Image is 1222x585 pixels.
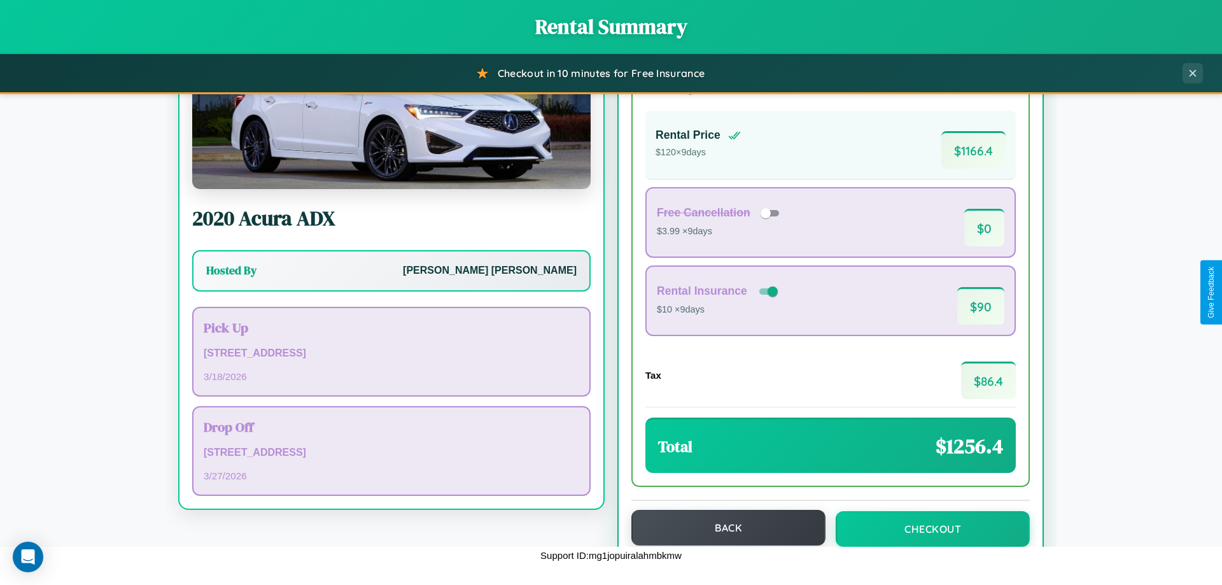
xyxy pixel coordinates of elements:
[631,510,825,546] button: Back
[206,263,256,278] h3: Hosted By
[204,318,579,337] h3: Pick Up
[836,511,1030,547] button: Checkout
[204,368,579,385] p: 3 / 18 / 2026
[656,144,741,161] p: $ 120 × 9 days
[192,62,591,189] img: Acura ADX
[13,542,43,572] div: Open Intercom Messenger
[204,444,579,462] p: [STREET_ADDRESS]
[941,131,1006,169] span: $ 1166.4
[192,204,591,232] h2: 2020 Acura ADX
[13,13,1209,41] h1: Rental Summary
[204,344,579,363] p: [STREET_ADDRESS]
[540,547,682,564] p: Support ID: mg1jopuiralahmbkmw
[964,209,1004,246] span: $ 0
[657,206,750,220] h4: Free Cancellation
[936,432,1003,460] span: $ 1256.4
[657,302,780,318] p: $10 × 9 days
[656,129,720,142] h4: Rental Price
[1207,267,1216,318] div: Give Feedback
[961,362,1016,399] span: $ 86.4
[204,467,579,484] p: 3 / 27 / 2026
[657,285,747,298] h4: Rental Insurance
[204,418,579,436] h3: Drop Off
[403,262,577,280] p: [PERSON_NAME] [PERSON_NAME]
[657,223,783,240] p: $3.99 × 9 days
[645,370,661,381] h4: Tax
[957,287,1004,325] span: $ 90
[658,436,692,457] h3: Total
[498,67,705,80] span: Checkout in 10 minutes for Free Insurance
